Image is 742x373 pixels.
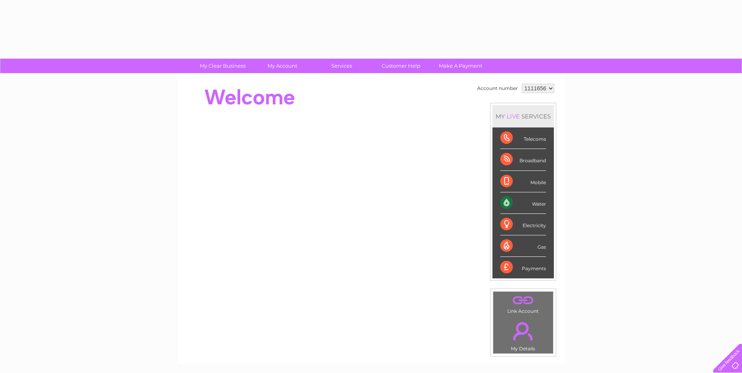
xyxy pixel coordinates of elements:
a: . [495,317,551,345]
a: My Account [250,59,314,73]
td: My Details [493,316,553,354]
td: Link Account [493,291,553,316]
a: My Clear Business [190,59,255,73]
div: LIVE [505,113,521,120]
div: Gas [500,235,546,257]
div: Telecoms [500,127,546,149]
td: Account number [475,82,520,95]
a: . [495,294,551,307]
div: Electricity [500,214,546,235]
div: Payments [500,257,546,278]
a: Make A Payment [428,59,493,73]
a: Customer Help [369,59,433,73]
a: Services [309,59,374,73]
div: MY SERVICES [492,105,554,127]
div: Mobile [500,171,546,192]
div: Water [500,192,546,214]
div: Broadband [500,149,546,170]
